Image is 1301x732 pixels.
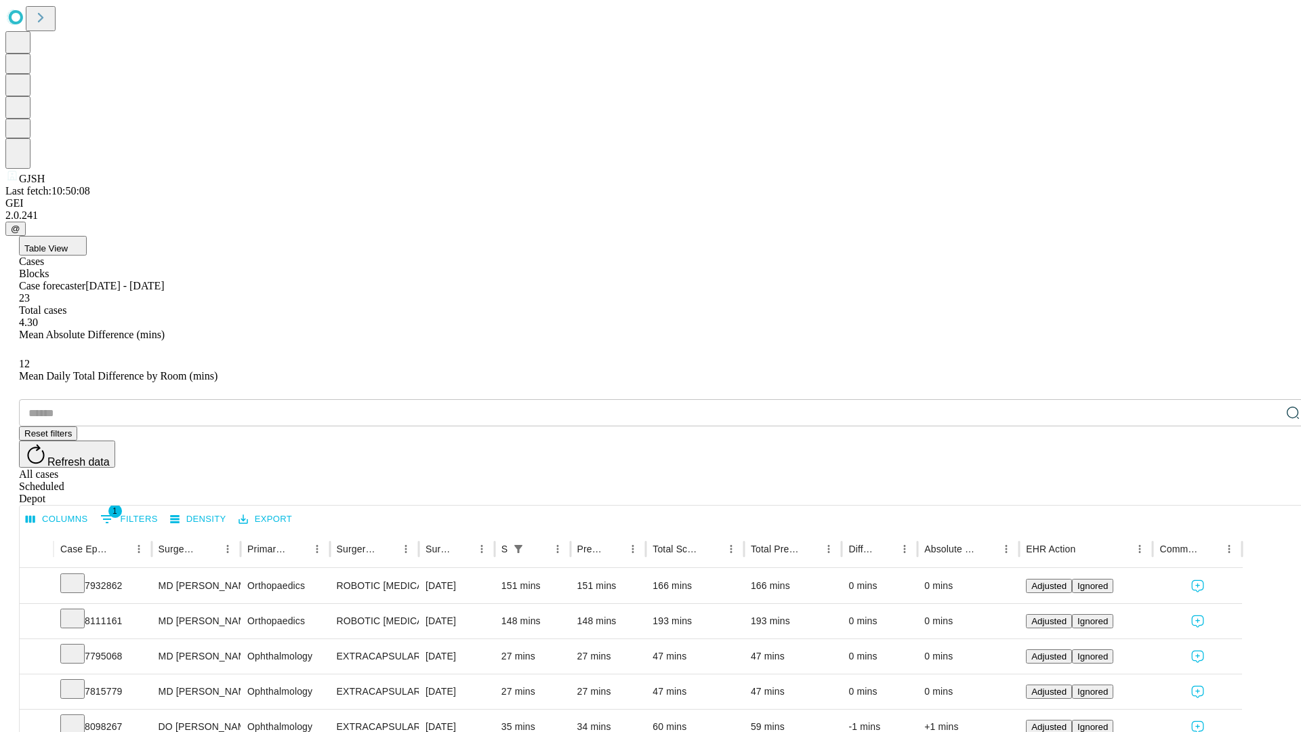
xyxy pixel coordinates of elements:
[848,604,911,638] div: 0 mins
[997,540,1016,558] button: Menu
[751,639,835,674] div: 47 mins
[1220,540,1239,558] button: Menu
[159,544,198,554] div: Surgeon Name
[26,610,47,634] button: Expand
[19,304,66,316] span: Total cases
[978,540,997,558] button: Sort
[199,540,218,558] button: Sort
[1077,687,1108,697] span: Ignored
[426,639,488,674] div: [DATE]
[337,674,412,709] div: EXTRACAPSULAR CATARACT REMOVAL WITH [MEDICAL_DATA]
[426,544,452,554] div: Surgery Date
[26,645,47,669] button: Expand
[577,604,640,638] div: 148 mins
[653,674,737,709] div: 47 mins
[509,540,528,558] button: Show filters
[1026,614,1072,628] button: Adjusted
[47,456,110,468] span: Refresh data
[548,540,567,558] button: Menu
[218,540,237,558] button: Menu
[426,674,488,709] div: [DATE]
[895,540,914,558] button: Menu
[800,540,819,558] button: Sort
[577,674,640,709] div: 27 mins
[337,544,376,554] div: Surgery Name
[5,185,90,197] span: Last fetch: 10:50:08
[848,544,875,554] div: Difference
[1031,616,1067,626] span: Adjusted
[26,680,47,704] button: Expand
[501,569,564,603] div: 151 mins
[751,544,800,554] div: Total Predicted Duration
[289,540,308,558] button: Sort
[167,509,230,530] button: Density
[577,544,604,554] div: Predicted In Room Duration
[924,569,1012,603] div: 0 mins
[453,540,472,558] button: Sort
[11,224,20,234] span: @
[60,604,145,638] div: 8111161
[848,639,911,674] div: 0 mins
[1031,687,1067,697] span: Adjusted
[24,428,72,439] span: Reset filters
[247,604,323,638] div: Orthopaedics
[1026,685,1072,699] button: Adjusted
[19,358,30,369] span: 12
[60,639,145,674] div: 7795068
[1077,540,1096,558] button: Sort
[26,575,47,598] button: Expand
[19,173,45,184] span: GJSH
[623,540,642,558] button: Menu
[1031,651,1067,662] span: Adjusted
[1072,649,1113,664] button: Ignored
[722,540,741,558] button: Menu
[24,243,68,253] span: Table View
[19,426,77,441] button: Reset filters
[5,209,1296,222] div: 2.0.241
[1077,581,1108,591] span: Ignored
[60,569,145,603] div: 7932862
[337,569,412,603] div: ROBOTIC [MEDICAL_DATA] KNEE TOTAL
[235,509,295,530] button: Export
[924,639,1012,674] div: 0 mins
[653,639,737,674] div: 47 mins
[308,540,327,558] button: Menu
[337,604,412,638] div: ROBOTIC [MEDICAL_DATA] KNEE TOTAL
[819,540,838,558] button: Menu
[426,604,488,638] div: [DATE]
[60,674,145,709] div: 7815779
[247,639,323,674] div: Ophthalmology
[577,569,640,603] div: 151 mins
[426,569,488,603] div: [DATE]
[1072,579,1113,593] button: Ignored
[22,509,91,530] button: Select columns
[577,639,640,674] div: 27 mins
[19,280,85,291] span: Case forecaster
[703,540,722,558] button: Sort
[129,540,148,558] button: Menu
[19,292,30,304] span: 23
[19,329,165,340] span: Mean Absolute Difference (mins)
[876,540,895,558] button: Sort
[501,604,564,638] div: 148 mins
[159,569,234,603] div: MD [PERSON_NAME] [PERSON_NAME]
[1072,614,1113,628] button: Ignored
[924,544,976,554] div: Absolute Difference
[1130,540,1149,558] button: Menu
[110,540,129,558] button: Sort
[472,540,491,558] button: Menu
[159,604,234,638] div: MD [PERSON_NAME] [PERSON_NAME]
[653,544,701,554] div: Total Scheduled Duration
[751,674,835,709] div: 47 mins
[848,569,911,603] div: 0 mins
[848,674,911,709] div: 0 mins
[5,222,26,236] button: @
[1159,544,1199,554] div: Comments
[924,674,1012,709] div: 0 mins
[19,317,38,328] span: 4.30
[751,604,835,638] div: 193 mins
[247,674,323,709] div: Ophthalmology
[159,674,234,709] div: MD [PERSON_NAME]
[1077,616,1108,626] span: Ignored
[247,544,287,554] div: Primary Service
